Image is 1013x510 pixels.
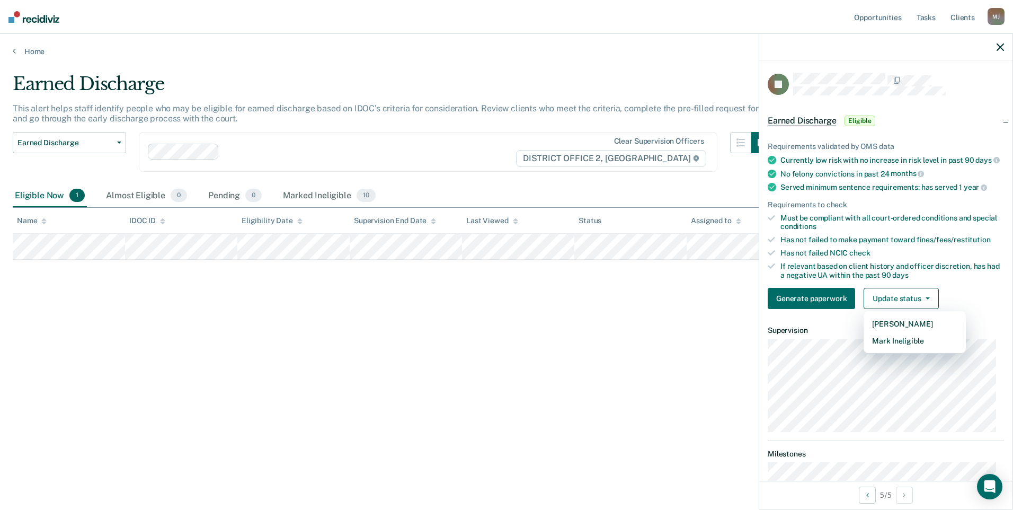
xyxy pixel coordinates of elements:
[864,288,938,309] button: Update status
[8,11,59,23] img: Recidiviz
[69,189,85,203] span: 1
[691,216,741,225] div: Assigned to
[242,216,303,225] div: Eligibility Date
[780,169,1004,179] div: No felony convictions in past 24
[354,216,436,225] div: Supervision End Date
[780,235,1004,244] div: Has not failed to make payment toward
[859,487,876,504] button: Previous Opportunity
[768,326,1004,335] dt: Supervision
[892,271,908,279] span: days
[988,8,1005,25] div: M J
[780,155,1004,165] div: Currently low risk with no increase in risk level in past 90
[975,156,999,164] span: days
[891,169,924,178] span: months
[768,200,1004,209] div: Requirements to check
[17,216,47,225] div: Name
[768,450,1004,459] dt: Milestones
[245,189,262,203] span: 0
[768,116,836,126] span: Earned Discharge
[129,216,165,225] div: IDOC ID
[780,182,1004,192] div: Served minimum sentence requirements: has served 1
[13,47,1000,56] a: Home
[768,288,859,309] a: Navigate to form link
[759,104,1012,138] div: Earned DischargeEligible
[614,137,704,146] div: Clear supervision officers
[13,184,87,208] div: Eligible Now
[977,474,1002,499] div: Open Intercom Messenger
[759,481,1012,509] div: 5 / 5
[864,315,966,332] button: [PERSON_NAME]
[768,142,1004,151] div: Requirements validated by OMS data
[357,189,376,203] span: 10
[917,235,991,244] span: fines/fees/restitution
[896,487,913,504] button: Next Opportunity
[466,216,518,225] div: Last Viewed
[516,150,706,167] span: DISTRICT OFFICE 2, [GEOGRAPHIC_DATA]
[768,288,855,309] button: Generate paperwork
[780,249,1004,258] div: Has not failed NCIC
[964,183,987,191] span: year
[579,216,601,225] div: Status
[845,116,875,126] span: Eligible
[206,184,264,208] div: Pending
[864,332,966,349] button: Mark Ineligible
[171,189,187,203] span: 0
[104,184,189,208] div: Almost Eligible
[13,103,768,124] p: This alert helps staff identify people who may be eligible for earned discharge based on IDOC’s c...
[780,222,816,231] span: conditions
[849,249,870,257] span: check
[281,184,377,208] div: Marked Ineligible
[780,262,1004,280] div: If relevant based on client history and officer discretion, has had a negative UA within the past 90
[780,214,1004,232] div: Must be compliant with all court-ordered conditions and special
[17,138,113,147] span: Earned Discharge
[13,73,772,103] div: Earned Discharge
